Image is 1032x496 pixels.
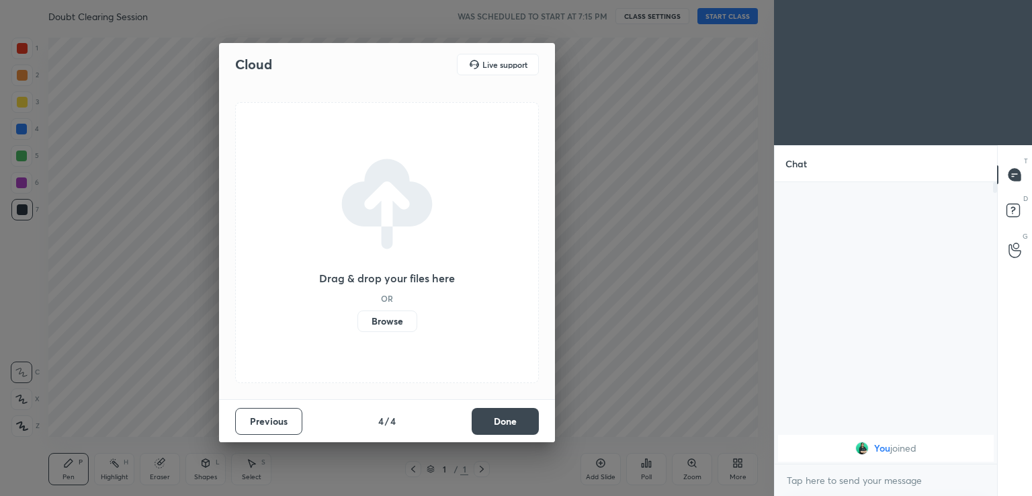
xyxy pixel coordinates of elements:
[855,442,869,455] img: 7b2265ad5ca347229539244e8c80ba08.jpg
[775,432,997,464] div: grid
[482,60,527,69] h5: Live support
[378,414,384,428] h4: 4
[319,273,455,284] h3: Drag & drop your files here
[890,443,916,454] span: joined
[235,408,302,435] button: Previous
[235,56,272,73] h2: Cloud
[472,408,539,435] button: Done
[1024,156,1028,166] p: T
[775,146,818,181] p: Chat
[874,443,890,454] span: You
[390,414,396,428] h4: 4
[381,294,393,302] h5: OR
[385,414,389,428] h4: /
[1023,231,1028,241] p: G
[1023,194,1028,204] p: D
